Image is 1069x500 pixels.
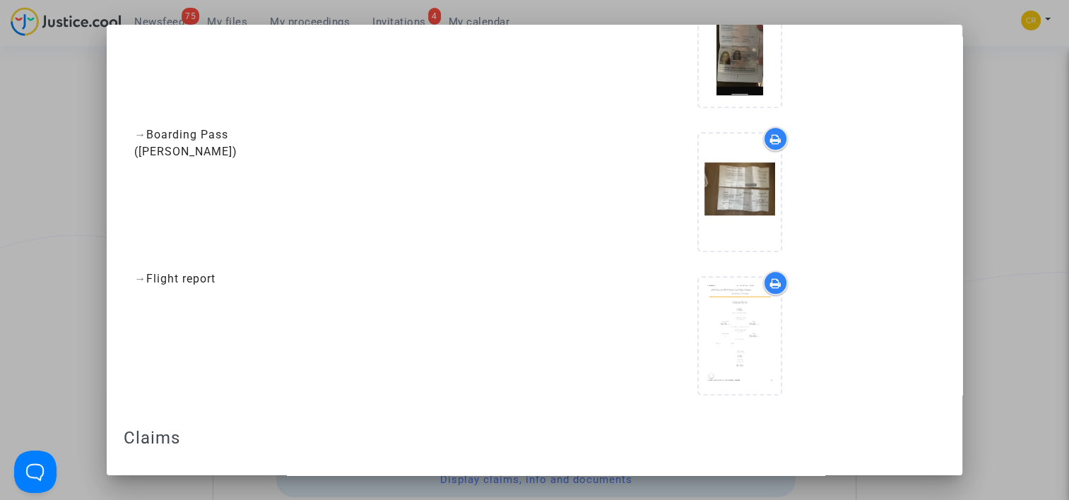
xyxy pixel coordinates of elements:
div: Flight report [134,270,524,287]
iframe: Help Scout Beacon - Open [14,451,57,493]
div: ([PERSON_NAME]) [134,143,524,160]
span: → [134,272,146,285]
span: → [134,128,146,141]
h3: Claims [124,428,945,448]
div: Boarding Pass [134,126,524,143]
